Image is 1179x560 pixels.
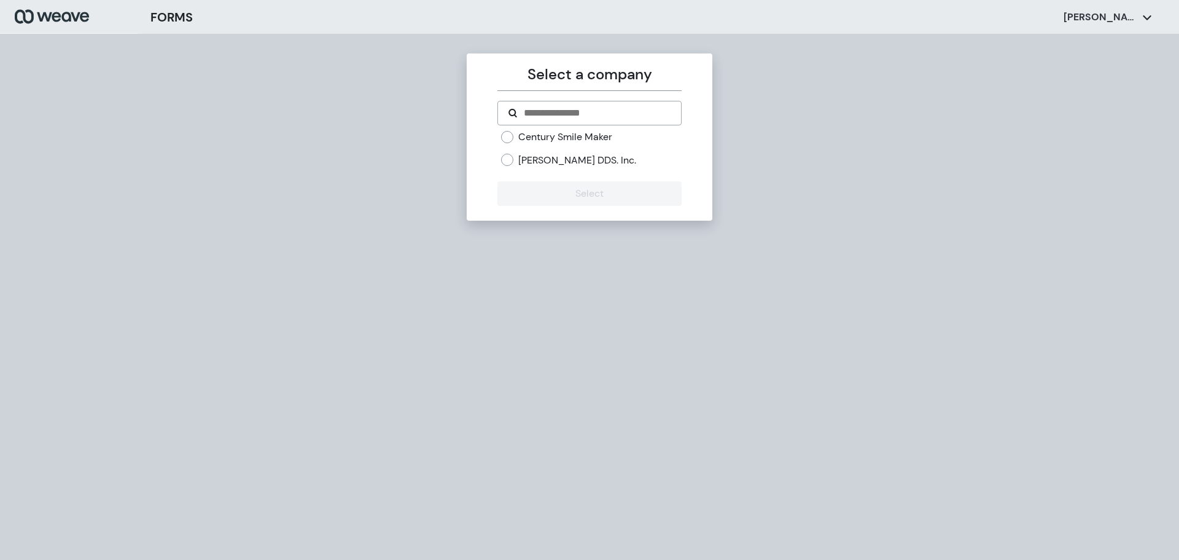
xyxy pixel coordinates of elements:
[518,130,612,144] label: Century Smile Maker
[497,63,681,85] p: Select a company
[497,181,681,206] button: Select
[518,154,636,167] label: [PERSON_NAME] DDS. Inc.
[523,106,671,120] input: Search
[150,8,193,26] h3: FORMS
[1064,10,1137,24] p: [PERSON_NAME]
